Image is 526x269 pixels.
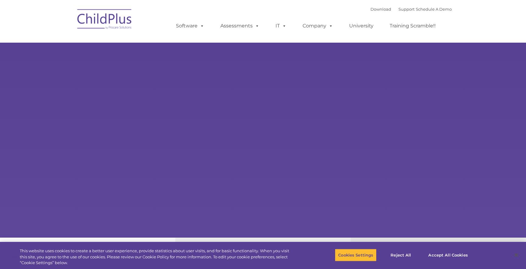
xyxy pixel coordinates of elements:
[74,5,135,35] img: ChildPlus by Procare Solutions
[214,20,265,32] a: Assessments
[510,248,523,262] button: Close
[425,249,471,261] button: Accept All Cookies
[170,20,210,32] a: Software
[416,7,452,12] a: Schedule A Demo
[335,249,377,261] button: Cookies Settings
[20,248,289,266] div: This website uses cookies to create a better user experience, provide statistics about user visit...
[370,7,452,12] font: |
[382,249,420,261] button: Reject All
[370,7,391,12] a: Download
[398,7,415,12] a: Support
[296,20,339,32] a: Company
[384,20,442,32] a: Training Scramble!!
[343,20,380,32] a: University
[269,20,293,32] a: IT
